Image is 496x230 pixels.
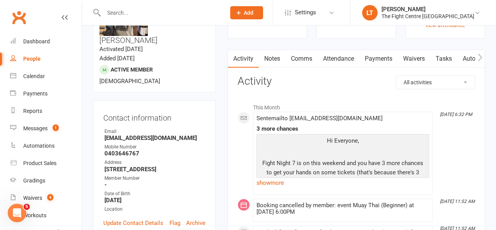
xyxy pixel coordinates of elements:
a: show more [257,177,429,188]
div: Workouts [23,212,46,218]
span: 5 [24,204,30,210]
a: Product Sales [10,155,82,172]
div: 3 more chances [257,126,429,132]
iframe: Intercom live chat [8,204,26,222]
a: Messages 1 [10,120,82,137]
a: Notes [259,50,286,68]
span: 4 [47,194,53,201]
time: Activated [DATE] [99,46,143,53]
i: [DATE] 6:32 PM [440,112,472,117]
a: Reports [10,102,82,120]
div: [PERSON_NAME] [381,6,474,13]
div: Mobile Number [104,143,205,151]
a: Dashboard [10,33,82,50]
div: Booking cancelled by member: event Muay Thai (Beginner) at [DATE] 6:00PM [257,202,429,215]
a: Automations [10,137,82,155]
a: Update Contact Details [103,218,163,228]
a: Attendance [318,50,359,68]
div: Automations [23,143,55,149]
div: The Fight Centre [GEOGRAPHIC_DATA] [381,13,474,20]
a: Tasks [430,50,457,68]
div: Dashboard [23,38,50,44]
div: Member Number [104,175,205,182]
a: Workouts [10,207,82,224]
time: Added [DATE] [99,55,135,62]
a: Payments [359,50,398,68]
a: Clubworx [9,8,29,27]
h3: Contact information [103,111,205,122]
input: Search... [101,7,220,18]
strong: [STREET_ADDRESS] [104,166,205,173]
span: Add [244,10,253,16]
strong: [DATE] [104,197,205,204]
div: Product Sales [23,160,56,166]
div: Gradings [23,177,45,184]
button: Add [230,6,263,19]
span: Active member [111,66,153,73]
span: Settings [295,4,316,21]
p: Fight Night 7 is on this weekend and you have 3 more chances to get your hands on some tickets (t... [258,158,427,188]
div: Waivers [23,195,42,201]
a: view attendance [426,22,465,28]
i: [DATE] 11:52 AM [440,199,475,204]
a: Calendar [10,68,82,85]
div: Email [104,128,205,135]
strong: 0403646767 [104,150,205,157]
div: Messages [23,125,48,131]
div: LT [362,5,378,20]
a: Archive [186,218,205,228]
a: Comms [286,50,318,68]
strong: [EMAIL_ADDRESS][DOMAIN_NAME] [104,135,205,141]
a: People [10,50,82,68]
strong: - [104,181,205,188]
a: Waivers [398,50,430,68]
a: Flag [169,218,180,228]
a: Payments [10,85,82,102]
span: 1 [53,124,59,131]
div: Payments [23,90,48,97]
div: Date of Birth [104,190,205,198]
a: Waivers 4 [10,189,82,207]
a: Gradings [10,172,82,189]
span: Sent email to [EMAIL_ADDRESS][DOMAIN_NAME] [257,115,383,122]
p: Hi Everyone, [258,136,427,147]
a: Activity [228,50,259,68]
li: This Month [238,99,475,112]
div: Calendar [23,73,45,79]
div: People [23,56,41,62]
span: [DEMOGRAPHIC_DATA] [99,78,160,85]
div: Location [104,206,205,213]
h3: Activity [238,75,475,87]
div: Address [104,159,205,166]
div: Reports [23,108,42,114]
